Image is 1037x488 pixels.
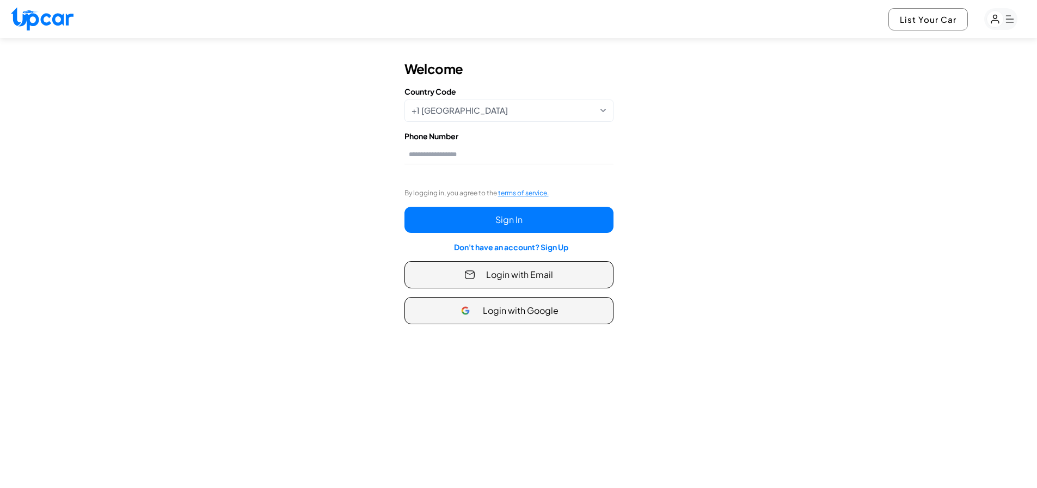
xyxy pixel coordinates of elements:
span: Login with Email [486,268,553,281]
label: By logging in, you agree to the [404,188,549,198]
button: List Your Car [888,8,968,30]
button: Login with Google [404,297,613,324]
span: Login with Google [483,304,559,317]
h3: Welcome [404,60,463,77]
img: Upcar Logo [11,7,73,30]
img: Email Icon [464,269,475,280]
label: Phone Number [404,131,613,142]
a: Don't have an account? Sign Up [454,242,568,252]
span: terms of service. [498,189,549,197]
button: Login with Email [404,261,613,288]
span: +1 [GEOGRAPHIC_DATA] [412,104,508,117]
button: Sign In [404,207,613,233]
img: Google Icon [459,304,472,317]
label: Country Code [404,86,613,97]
